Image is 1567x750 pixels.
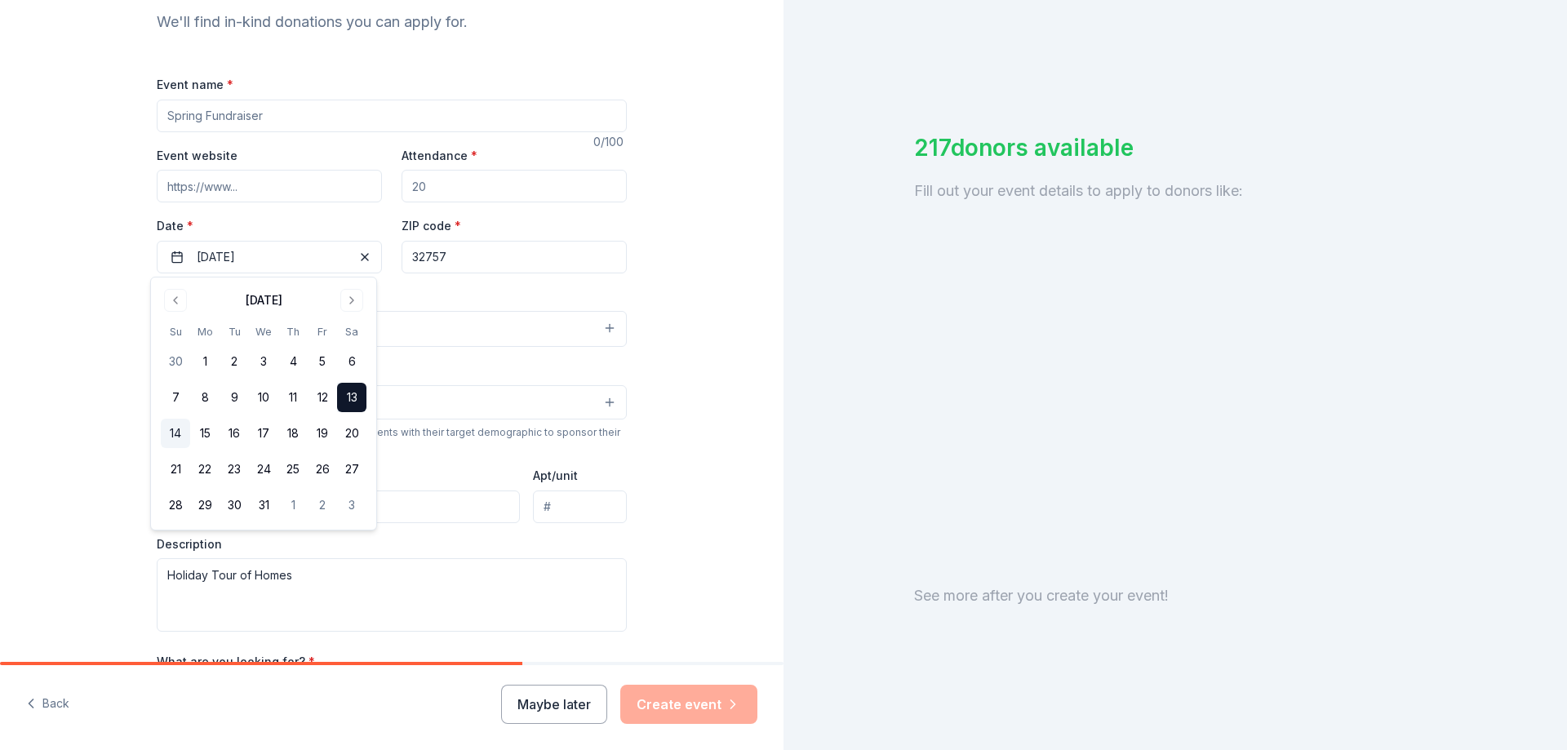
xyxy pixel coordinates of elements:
button: 15 [190,419,220,448]
button: 2 [220,347,249,376]
button: [DATE] [157,241,382,273]
button: 30 [161,347,190,376]
button: 25 [278,455,308,484]
button: 5 [308,347,337,376]
button: 2 [308,490,337,520]
label: Event name [157,77,233,93]
div: 0 /100 [593,132,627,152]
button: 1 [278,490,308,520]
button: 1 [190,347,220,376]
th: Thursday [278,323,308,340]
th: Saturday [337,323,366,340]
th: Sunday [161,323,190,340]
label: Date [157,218,382,234]
button: Select [157,385,627,419]
button: 3 [337,490,366,520]
button: 7 [161,383,190,412]
label: Description [157,536,222,553]
button: 22 [190,455,220,484]
button: 11 [278,383,308,412]
button: 21 [161,455,190,484]
button: 14 [161,419,190,448]
button: 28 [161,490,190,520]
label: What are you looking for? [157,654,315,670]
button: 10 [249,383,278,412]
button: 31 [249,490,278,520]
div: 217 donors available [914,131,1436,165]
input: # [533,490,627,523]
button: Go to previous month [164,289,187,312]
button: Maybe later [501,685,607,724]
input: 12345 (U.S. only) [402,241,627,273]
button: 29 [190,490,220,520]
button: 30 [220,490,249,520]
button: 19 [308,419,337,448]
div: We use this information to help brands find events with their target demographic to sponsor their... [157,426,627,452]
label: Apt/unit [533,468,578,484]
button: 8 [190,383,220,412]
label: Attendance [402,148,477,164]
button: 3 [249,347,278,376]
th: Friday [308,323,337,340]
button: 27 [337,455,366,484]
button: 9 [220,383,249,412]
input: 20 [402,170,627,202]
button: Go to next month [340,289,363,312]
div: See more after you create your event! [914,583,1436,609]
button: 16 [220,419,249,448]
button: Back [26,687,69,721]
button: 17 [249,419,278,448]
textarea: Holiday Tour of Homes [157,558,627,632]
div: We'll find in-kind donations you can apply for. [157,9,627,35]
button: 18 [278,419,308,448]
th: Tuesday [220,323,249,340]
input: https://www... [157,170,382,202]
button: 4 [278,347,308,376]
th: Monday [190,323,220,340]
div: Fill out your event details to apply to donors like: [914,178,1436,204]
button: 20 [337,419,366,448]
label: Event website [157,148,237,164]
button: Fundraiser [157,311,627,347]
button: 13 [337,383,366,412]
div: [DATE] [246,291,282,310]
label: ZIP code [402,218,461,234]
th: Wednesday [249,323,278,340]
button: 24 [249,455,278,484]
input: Spring Fundraiser [157,100,627,132]
button: 26 [308,455,337,484]
button: 12 [308,383,337,412]
button: 6 [337,347,366,376]
button: 23 [220,455,249,484]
